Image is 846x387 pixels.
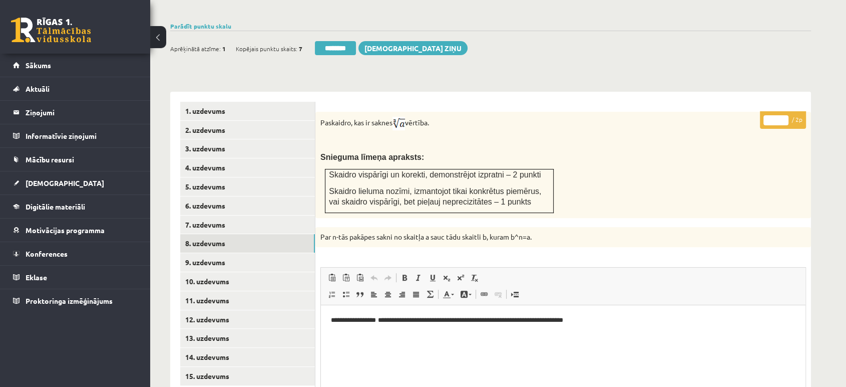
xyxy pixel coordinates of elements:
a: Ziņojumi [13,101,138,124]
a: Atsaistīt [491,288,505,301]
a: [DEMOGRAPHIC_DATA] ziņu [358,41,468,55]
span: Proktoringa izmēģinājums [26,296,113,305]
a: Centrēti [381,288,395,301]
a: 3. uzdevums [180,139,315,158]
a: 15. uzdevums [180,367,315,385]
a: 11. uzdevums [180,291,315,310]
a: Fona krāsa [457,288,475,301]
a: 4. uzdevums [180,158,315,177]
span: Skaidro lieluma nozīmi, izmantojot tikai konkrētus piemērus, vai skaidro vispārīgi, bet pieļauj n... [329,187,541,206]
a: 14. uzdevums [180,348,315,366]
a: Ievietot/noņemt sarakstu ar aizzīmēm [339,288,353,301]
a: 7. uzdevums [180,216,315,234]
span: Sākums [26,61,51,70]
p: / 2p [760,111,806,129]
span: Konferences [26,249,68,258]
a: 10. uzdevums [180,272,315,291]
a: 1. uzdevums [180,102,315,120]
a: [DEMOGRAPHIC_DATA] [13,171,138,195]
span: 1 [222,41,226,56]
a: Izlīdzināt pa kreisi [367,288,381,301]
span: Motivācijas programma [26,226,105,235]
p: Par n-tās pakāpes sakni no skaitļa a sauc tādu skaitli b, kuram b^n=a. [315,227,811,247]
a: Atcelt (vadīšanas taustiņš+Z) [367,271,381,284]
a: Slīpraksts (vadīšanas taustiņš+I) [411,271,426,284]
a: Ievietot lapas pārtraukumu drukai [508,288,522,301]
legend: Informatīvie ziņojumi [26,124,138,147]
a: Izlīdzināt malas [409,288,423,301]
a: Motivācijas programma [13,219,138,242]
a: 12. uzdevums [180,310,315,329]
a: Mācību resursi [13,148,138,171]
span: Skaidro vispārīgi un korekti, demonstrējot izpratni – 2 punkti [329,170,541,179]
a: Augšraksts [454,271,468,284]
a: Aktuāli [13,77,138,100]
a: 13. uzdevums [180,329,315,347]
a: Pasvītrojums (vadīšanas taustiņš+U) [426,271,440,284]
span: Eklase [26,273,47,282]
img: hEAAAAASUVORK5CYII= [392,117,405,130]
a: Konferences [13,242,138,265]
a: Izlīdzināt pa labi [395,288,409,301]
a: Sākums [13,54,138,77]
span: Kopējais punktu skaits: [236,41,297,56]
a: Math [423,288,437,301]
p: Paskaidro, kas ir saknes vērtība. [320,117,756,130]
span: Digitālie materiāli [26,202,85,211]
span: [DEMOGRAPHIC_DATA] [26,178,104,187]
span: Aktuāli [26,84,50,93]
a: Teksta krāsa [440,288,457,301]
a: 2. uzdevums [180,121,315,139]
a: 5. uzdevums [180,177,315,196]
span: 7 [299,41,302,56]
a: Saite (vadīšanas taustiņš+K) [477,288,491,301]
a: Rīgas 1. Tālmācības vidusskola [11,18,91,43]
a: Digitālie materiāli [13,195,138,218]
span: Snieguma līmeņa apraksts: [320,153,424,161]
a: Ievietot/noņemt numurētu sarakstu [325,288,339,301]
legend: Ziņojumi [26,101,138,124]
a: Bloka citāts [353,288,367,301]
a: Proktoringa izmēģinājums [13,289,138,312]
span: Mācību resursi [26,155,74,164]
a: Noņemt stilus [468,271,482,284]
a: Ievietot kā vienkāršu tekstu (vadīšanas taustiņš+pārslēgšanas taustiņš+V) [339,271,353,284]
a: Parādīt punktu skalu [170,22,231,30]
a: Apakšraksts [440,271,454,284]
a: Treknraksts (vadīšanas taustiņš+B) [397,271,411,284]
a: Informatīvie ziņojumi [13,124,138,147]
a: Ievietot no Worda [353,271,367,284]
a: Eklase [13,266,138,289]
a: 8. uzdevums [180,234,315,253]
a: 6. uzdevums [180,197,315,215]
span: Aprēķinātā atzīme: [170,41,221,56]
a: Atkārtot (vadīšanas taustiņš+Y) [381,271,395,284]
a: 9. uzdevums [180,253,315,272]
a: Ielīmēt (vadīšanas taustiņš+V) [325,271,339,284]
